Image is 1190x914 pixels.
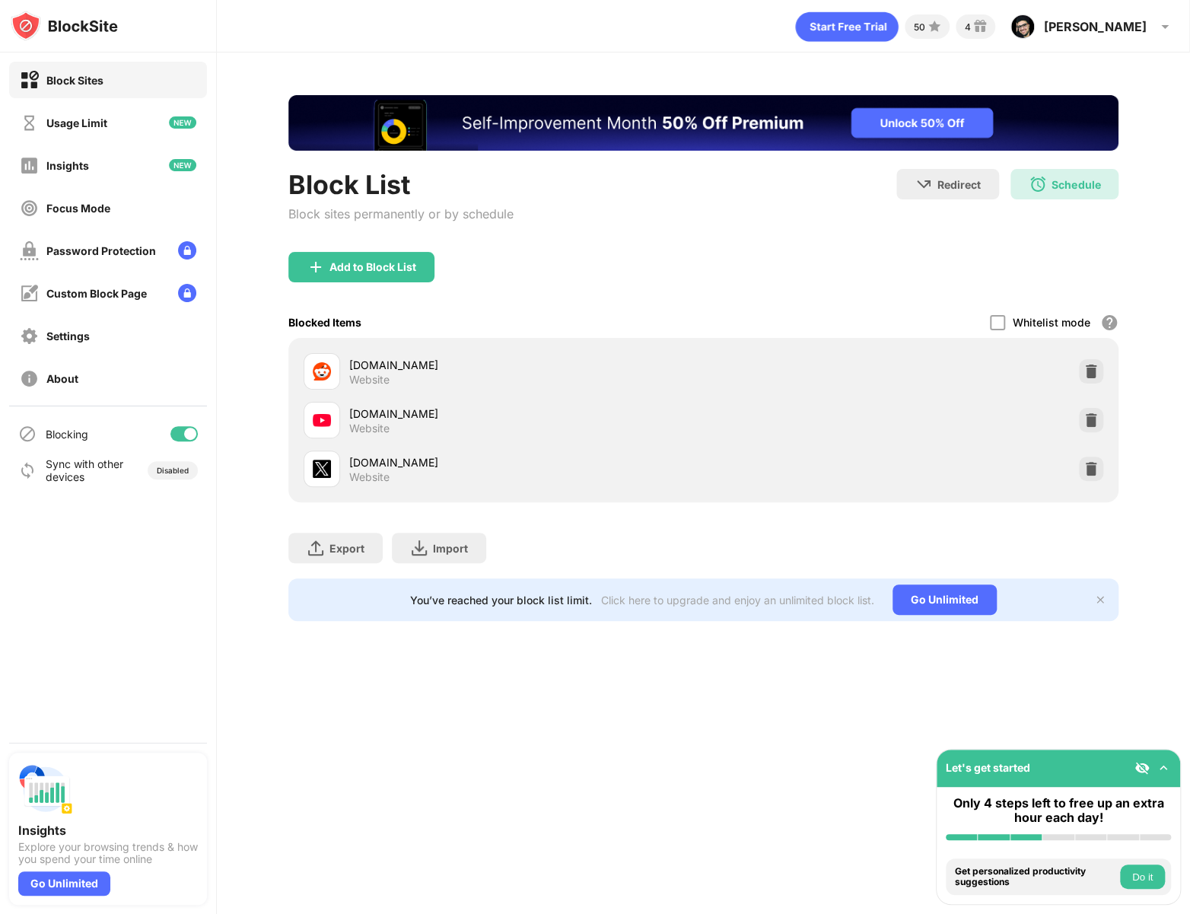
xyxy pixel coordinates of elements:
img: time-usage-off.svg [20,113,39,132]
div: Block Sites [46,74,103,87]
img: focus-off.svg [20,199,39,218]
img: favicons [313,362,331,381]
div: Only 4 steps left to free up an extra hour each day! [946,796,1171,825]
div: Let's get started [946,761,1030,774]
div: You’ve reached your block list limit. [410,594,592,607]
div: Blocked Items [288,316,361,329]
img: x-button.svg [1094,594,1106,606]
div: Go Unlimited [892,584,997,615]
img: push-insights.svg [18,762,73,817]
div: [DOMAIN_NAME] [349,454,704,470]
div: 4 [965,21,971,33]
div: Website [349,470,390,484]
img: new-icon.svg [169,159,196,171]
div: [PERSON_NAME] [1044,19,1147,34]
div: Redirect [937,178,981,191]
img: insights-off.svg [20,156,39,175]
div: Insights [18,823,198,838]
img: password-protection-off.svg [20,241,39,260]
img: points-small.svg [925,18,943,36]
img: omni-setup-toggle.svg [1156,760,1171,775]
div: Insights [46,159,89,172]
div: animation [795,11,899,42]
img: reward-small.svg [971,18,989,36]
img: sync-icon.svg [18,461,37,479]
img: logo-blocksite.svg [11,11,118,41]
img: ACg8ocIWwzSLq3CLzVy4SZUsF-nqVQpCvrUI1Kzt2MEEoHPY_88Y8xhSVg=s96-c [1010,14,1035,39]
div: Click here to upgrade and enjoy an unlimited block list. [601,594,874,607]
img: lock-menu.svg [178,241,196,260]
div: Website [349,422,390,435]
div: Usage Limit [46,116,107,129]
img: lock-menu.svg [178,284,196,302]
div: [DOMAIN_NAME] [349,406,704,422]
div: 50 [914,21,925,33]
div: Blocking [46,428,88,441]
div: Password Protection [46,244,156,257]
img: settings-off.svg [20,326,39,346]
img: eye-not-visible.svg [1134,760,1150,775]
img: blocking-icon.svg [18,425,37,443]
div: Schedule [1052,178,1100,191]
img: favicons [313,411,331,429]
div: Disabled [157,466,189,475]
div: Block List [288,169,514,200]
div: Website [349,373,390,387]
div: Export [329,542,364,555]
iframe: Banner [288,95,1118,151]
div: Focus Mode [46,202,110,215]
div: Add to Block List [329,261,416,273]
img: block-on.svg [20,71,39,90]
div: Custom Block Page [46,287,147,300]
div: Import [433,542,468,555]
img: new-icon.svg [169,116,196,129]
div: Sync with other devices [46,457,124,483]
img: customize-block-page-off.svg [20,284,39,303]
div: Whitelist mode [1013,316,1090,329]
div: Go Unlimited [18,871,110,896]
div: Block sites permanently or by schedule [288,206,514,221]
img: favicons [313,460,331,478]
button: Do it [1120,865,1165,889]
div: [DOMAIN_NAME] [349,357,704,373]
img: about-off.svg [20,369,39,388]
div: About [46,372,78,385]
div: Settings [46,330,90,342]
div: Explore your browsing trends & how you spend your time online [18,841,198,865]
div: Get personalized productivity suggestions [955,866,1116,888]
